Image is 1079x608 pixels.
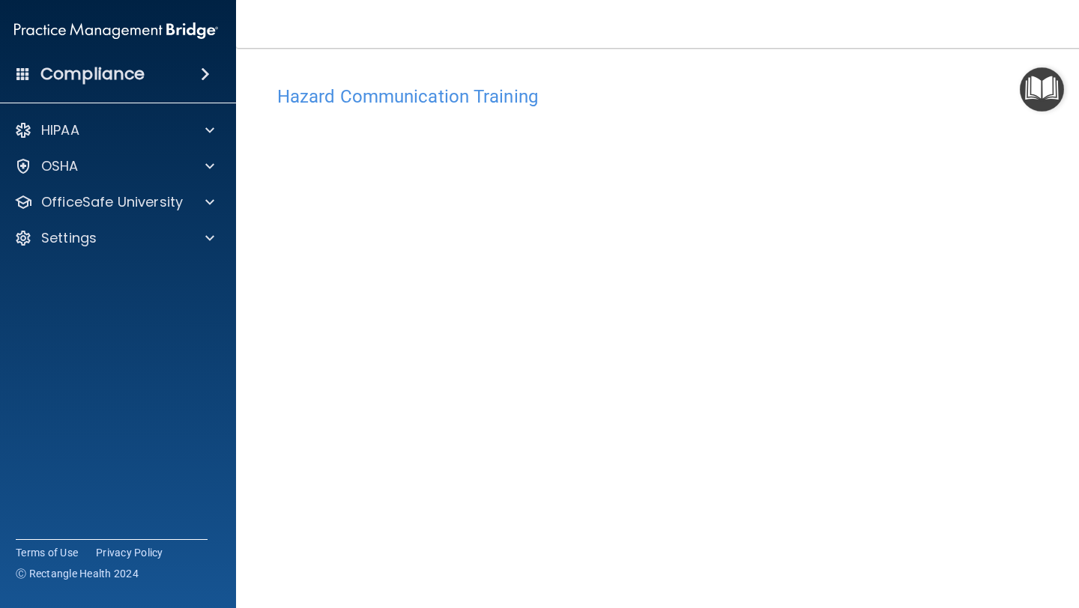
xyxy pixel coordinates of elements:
[14,16,218,46] img: PMB logo
[16,566,139,581] span: Ⓒ Rectangle Health 2024
[41,193,183,211] p: OfficeSafe University
[1020,67,1064,112] button: Open Resource Center
[41,157,79,175] p: OSHA
[277,87,1042,106] h4: Hazard Communication Training
[96,545,163,560] a: Privacy Policy
[1004,505,1061,562] iframe: Drift Widget Chat Controller
[41,229,97,247] p: Settings
[14,229,214,247] a: Settings
[16,545,78,560] a: Terms of Use
[14,157,214,175] a: OSHA
[14,193,214,211] a: OfficeSafe University
[14,121,214,139] a: HIPAA
[40,64,145,85] h4: Compliance
[41,121,79,139] p: HIPAA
